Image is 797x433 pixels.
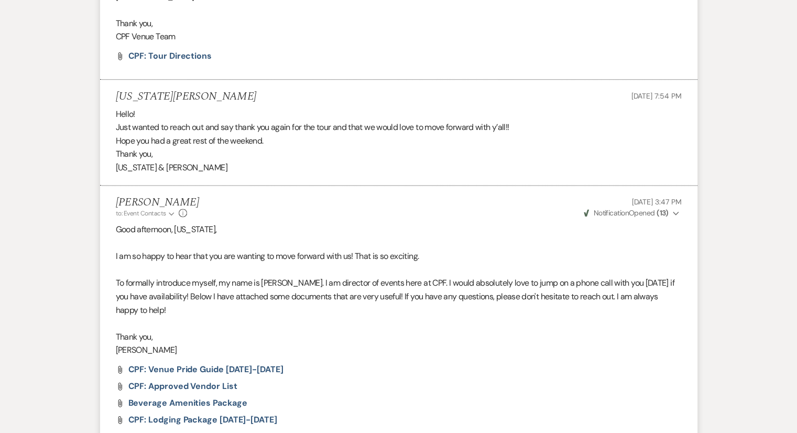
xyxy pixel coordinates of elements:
a: CPF: Lodging Package [DATE]-[DATE] [128,416,277,424]
span: Beverage Amenities Package [128,397,247,408]
h5: [PERSON_NAME] [116,196,199,209]
a: CPF: Tour Directions [128,52,212,60]
div: Hello! Just wanted to reach out and say thank you again for the tour and that we would love to mo... [116,107,682,175]
span: to: Event Contacts [116,209,166,218]
p: To formally introduce myself, my name is [PERSON_NAME]. I am director of events here at CPF. I wo... [116,276,682,317]
h5: [US_STATE][PERSON_NAME] [116,90,257,103]
a: CPF: Approved Vendor List [128,382,237,391]
strong: ( 13 ) [657,208,669,218]
span: CPF: Tour Directions [128,50,212,61]
button: to: Event Contacts [116,209,176,218]
p: Good afternoon, [US_STATE], [116,223,682,236]
a: Beverage Amenities Package [128,399,247,407]
span: CPF: Venue Pride Guide [DATE]-[DATE] [128,364,283,375]
span: [DATE] 7:54 PM [631,91,681,101]
span: [DATE] 3:47 PM [631,197,681,207]
span: CPF: Lodging Package [DATE]-[DATE] [128,414,277,425]
p: CPF Venue Team [116,30,682,44]
span: CPF: Approved Vendor List [128,381,237,392]
span: Opened [584,208,669,218]
p: I am so happy to hear that you are wanting to move forward with us! That is so exciting. [116,250,682,263]
p: Thank you, [116,17,682,30]
span: Notification [594,208,629,218]
p: Thank you, [116,330,682,344]
a: CPF: Venue Pride Guide [DATE]-[DATE] [128,365,283,374]
button: NotificationOpened (13) [582,208,681,219]
p: [PERSON_NAME] [116,343,682,357]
